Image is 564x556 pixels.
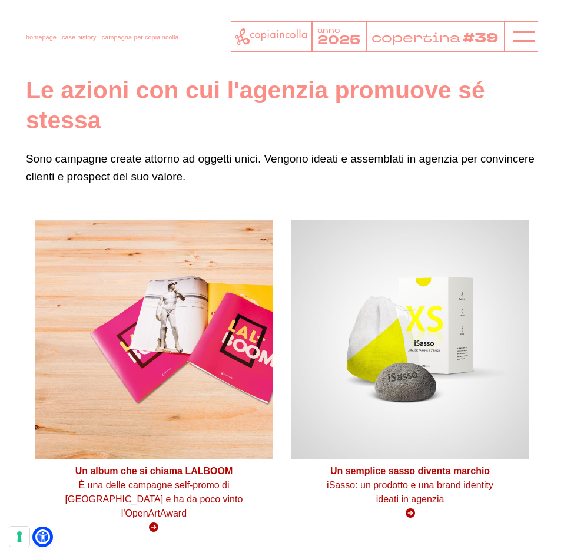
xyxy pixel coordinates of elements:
p: Sono campagne create attorno ad oggetti unici. Vengono ideati e assemblati in agenzia per convinc... [26,150,538,186]
p: È una delle campagne self-promo di [GEOGRAPHIC_DATA] e ha da poco vinto l'OpenArtAward [58,478,249,521]
h1: Le azioni con cui l'agenzia promuove sé stessa [26,75,538,136]
a: Un album che si chiama LALBOOM È una delle campagne self-promo di [GEOGRAPHIC_DATA] e ha da poco ... [35,220,273,540]
strong: Un album che si chiama LALBOOM [75,466,233,476]
tspan: 2025 [317,32,360,48]
a: case history [62,34,97,41]
tspan: anno [317,26,340,35]
strong: Un semplice sasso diventa marchio [330,466,490,476]
p: iSasso: un prodotto e una brand identity ideati in agenzia [315,478,506,507]
a: Un semplice sasso diventa marchio iSasso: un prodotto e una brand identity ideati in agenzia [291,220,529,526]
a: campagna per copiaincolla [102,34,179,41]
tspan: #39 [463,29,499,48]
button: Le tue preferenze relative al consenso per le tecnologie di tracciamento [9,527,29,547]
tspan: copertina [371,29,460,47]
a: homepage [26,34,57,41]
a: Open Accessibility Menu [35,529,50,544]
